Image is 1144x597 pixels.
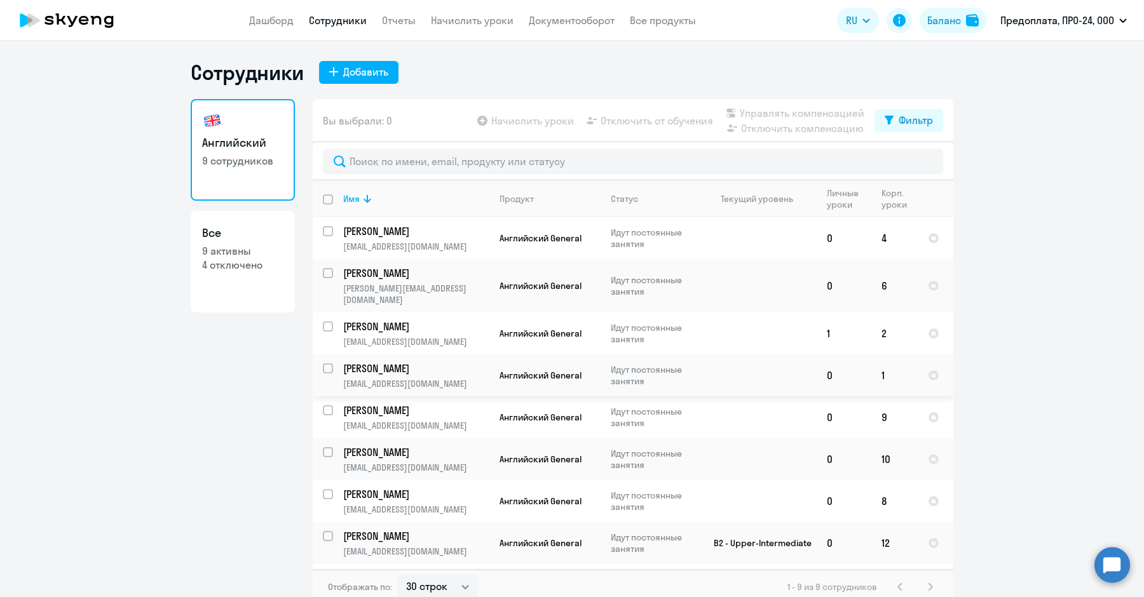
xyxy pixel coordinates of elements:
span: Английский General [500,495,582,507]
td: B2 - Upper-Intermediate [698,522,817,564]
p: 9 активны [202,244,283,258]
span: 1 - 9 из 9 сотрудников [787,581,877,593]
p: [PERSON_NAME][EMAIL_ADDRESS][DOMAIN_NAME] [343,283,489,305]
span: Английский General [500,370,582,381]
span: Вы выбрали: 0 [323,113,392,128]
span: Английский General [500,232,582,244]
div: Корп. уроки [882,187,917,210]
a: [PERSON_NAME] [343,224,489,238]
p: Идут постоянные занятия [611,406,698,429]
p: Предоплата, ПРО-24, ООО [1000,13,1114,28]
td: 0 [817,522,871,564]
p: [EMAIL_ADDRESS][DOMAIN_NAME] [343,462,489,473]
a: [PERSON_NAME] [343,529,489,543]
td: 4 [871,217,918,259]
input: Поиск по имени, email, продукту или статусу [323,149,943,174]
p: 9 сотрудников [202,154,283,168]
p: [PERSON_NAME] [343,529,487,543]
div: Личные уроки [827,187,871,210]
span: Английский General [500,328,582,339]
td: 0 [817,217,871,259]
p: [PERSON_NAME] [343,487,487,501]
a: Начислить уроки [431,14,514,27]
p: [PERSON_NAME] [343,266,487,280]
p: [PERSON_NAME] [343,224,487,238]
a: Все9 активны4 отключено [191,211,295,312]
td: 12 [871,522,918,564]
p: [PERSON_NAME] [343,361,487,375]
a: [PERSON_NAME] [343,445,489,459]
div: Имя [343,193,489,205]
button: Добавить [319,61,398,84]
button: Балансbalance [920,8,986,33]
td: 8 [871,480,918,522]
p: Идут постоянные занятия [611,274,698,297]
p: Идут постоянные занятия [611,448,698,471]
span: Английский General [500,537,582,549]
img: english [202,111,222,131]
span: Отображать по: [328,581,392,593]
a: [PERSON_NAME] [343,319,489,333]
div: Текущий уровень [721,193,793,205]
p: [EMAIL_ADDRESS][DOMAIN_NAME] [343,378,489,389]
p: [PERSON_NAME] [343,319,487,333]
p: [PERSON_NAME] [343,403,487,417]
td: 1 [817,312,871,354]
p: [EMAIL_ADDRESS][DOMAIN_NAME] [343,546,489,557]
span: RU [846,13,857,28]
div: Текущий уровень [709,193,816,205]
a: Английский9 сотрудников [191,99,295,201]
p: [EMAIL_ADDRESS][DOMAIN_NAME] [343,420,489,431]
p: Идут постоянные занятия [611,364,698,387]
td: 0 [817,480,871,522]
td: 0 [817,259,871,312]
h3: Английский [202,135,283,151]
h1: Сотрудники [191,60,304,85]
a: Сотрудники [309,14,367,27]
td: 1 [871,354,918,396]
td: 0 [817,438,871,480]
td: 6 [871,259,918,312]
td: 10 [871,438,918,480]
div: Баланс [927,13,961,28]
a: Документооборот [529,14,615,27]
a: [PERSON_NAME] [343,403,489,417]
p: [PERSON_NAME] [343,445,487,459]
a: [PERSON_NAME] [343,361,489,375]
button: Фильтр [875,109,943,132]
div: Продукт [500,193,534,205]
a: Отчеты [382,14,416,27]
div: Статус [611,193,638,205]
a: Дашборд [249,14,294,27]
button: RU [837,8,879,33]
img: balance [966,14,979,27]
span: Английский General [500,412,582,423]
p: 4 отключено [202,258,283,272]
button: Предоплата, ПРО-24, ООО [994,5,1133,36]
p: Идут постоянные занятия [611,322,698,345]
td: 9 [871,396,918,438]
div: Фильтр [899,112,933,128]
div: Имя [343,193,360,205]
p: Идут постоянные занятия [611,532,698,554]
p: [EMAIL_ADDRESS][DOMAIN_NAME] [343,336,489,347]
td: 0 [817,354,871,396]
a: [PERSON_NAME] [343,487,489,501]
td: 0 [817,396,871,438]
p: Идут постоянные занятия [611,227,698,250]
td: 2 [871,312,918,354]
p: Идут постоянные занятия [611,490,698,513]
p: [EMAIL_ADDRESS][DOMAIN_NAME] [343,504,489,515]
p: [EMAIL_ADDRESS][DOMAIN_NAME] [343,241,489,252]
h3: Все [202,225,283,241]
span: Английский General [500,453,582,465]
div: Добавить [343,64,388,79]
span: Английский General [500,280,582,292]
a: [PERSON_NAME] [343,266,489,280]
a: Все продукты [630,14,696,27]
